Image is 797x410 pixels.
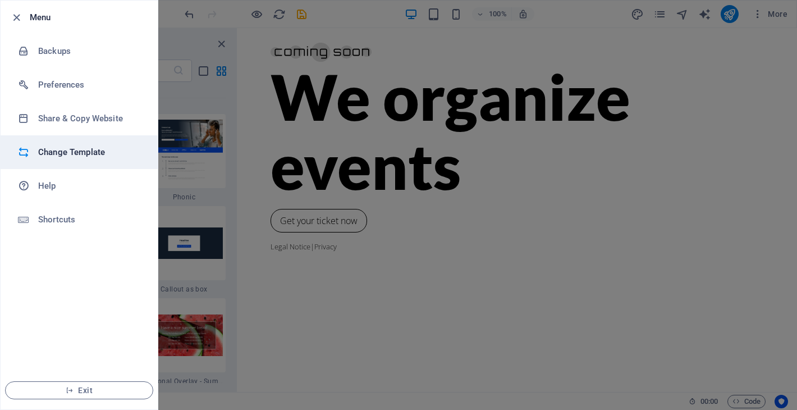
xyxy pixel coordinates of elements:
h6: Change Template [38,145,142,159]
h6: Menu [30,11,149,24]
h6: Help [38,179,142,193]
h6: Shortcuts [38,213,142,226]
button: Exit [5,381,153,399]
span: Exit [15,386,144,395]
a: Help [1,169,158,203]
h6: Preferences [38,78,142,92]
h6: Share & Copy Website [38,112,142,125]
h6: Backups [38,44,142,58]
